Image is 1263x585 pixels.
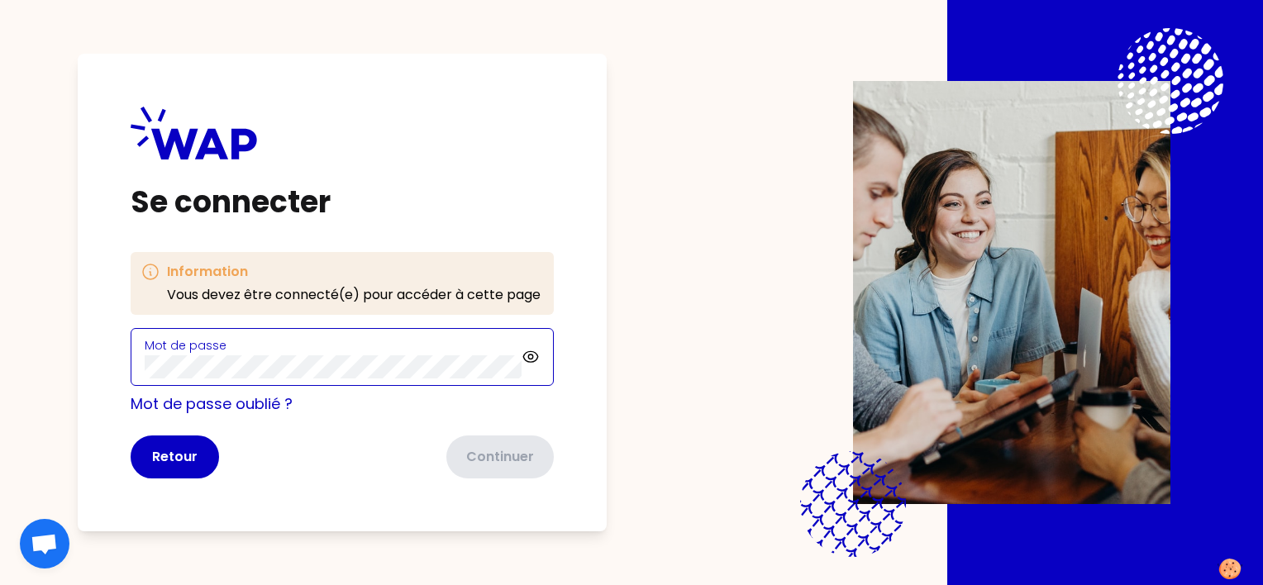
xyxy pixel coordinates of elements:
[145,337,226,354] label: Mot de passe
[131,435,219,478] button: Retour
[131,393,293,414] a: Mot de passe oublié ?
[853,81,1170,504] img: Description
[20,519,69,568] div: Ouvrir le chat
[131,186,554,219] h1: Se connecter
[167,262,541,282] h3: Information
[446,435,554,478] button: Continuer
[167,285,541,305] p: Vous devez être connecté(e) pour accéder à cette page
